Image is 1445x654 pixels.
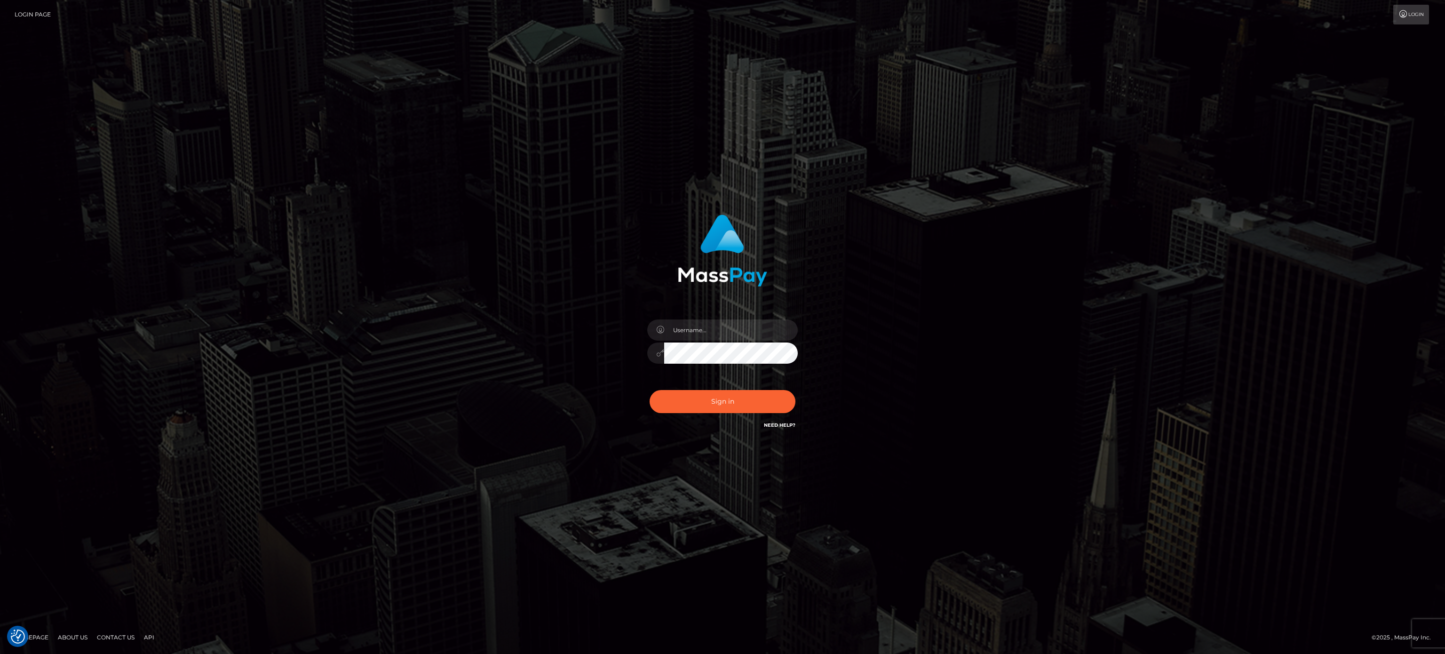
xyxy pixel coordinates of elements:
img: Revisit consent button [11,630,25,644]
a: Login [1393,5,1429,24]
div: © 2025 , MassPay Inc. [1372,632,1438,643]
input: Username... [664,319,798,341]
a: Contact Us [93,630,138,645]
button: Consent Preferences [11,630,25,644]
a: API [140,630,158,645]
a: Homepage [10,630,52,645]
img: MassPay Login [678,215,767,287]
a: Login Page [15,5,51,24]
a: About Us [54,630,91,645]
